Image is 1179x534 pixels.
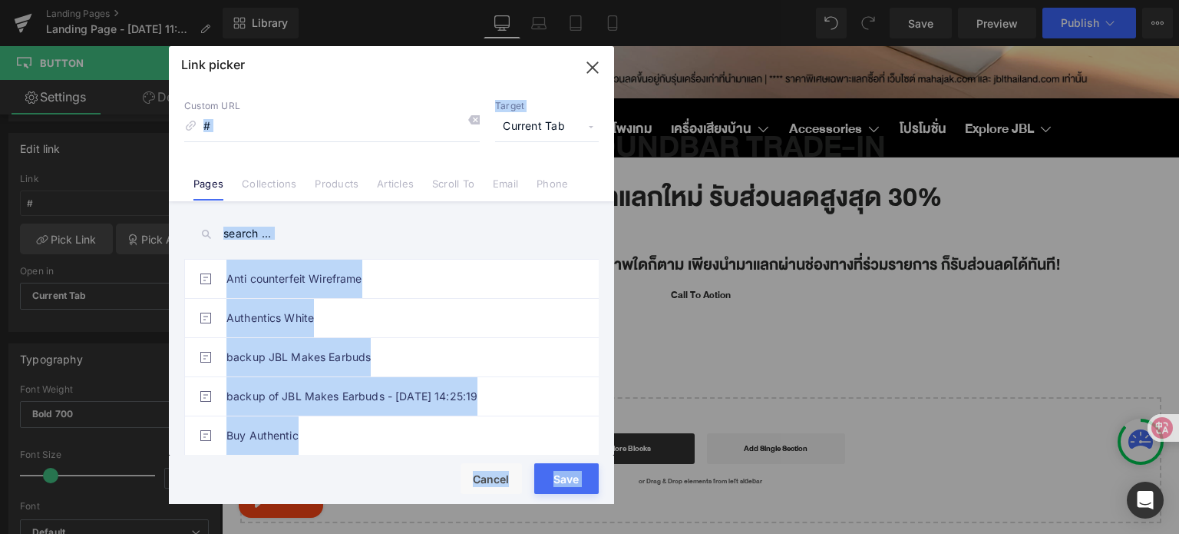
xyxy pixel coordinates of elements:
a: Articles [377,177,414,201]
span: Current Tab [495,112,599,141]
input: https://gempages.net [184,112,480,141]
a: Explore Blocks [335,387,473,418]
a: Scroll To [432,177,474,201]
button: Save [534,463,599,494]
a: Collections [242,177,296,201]
a: Call To Action [429,232,529,267]
a: Anti counterfeit Wireframe [226,260,564,298]
a: Add Single Section [485,387,623,418]
a: backup of JBL Makes Earbuds - [DATE] 14:25:19 [226,377,564,416]
a: Authentics White [226,299,564,337]
p: or Drag & Drop elements from left sidebar [43,430,915,441]
p: Custom URL [184,100,480,112]
span: Call To Action [449,241,509,257]
a: Phone [537,177,568,201]
a: Pages [193,177,223,201]
h1: JBL SOUNDBAR TRADE-IN [12,75,946,128]
a: backup JBL Makes Earbuds [226,338,564,376]
a: Email [493,177,518,201]
p: Target [495,100,599,112]
a: Buy Authentic [226,416,564,455]
a: Products [315,177,358,201]
button: Cancel [461,463,522,494]
h1: นำเครื่องเก่ามาแลกใหม่ รับส่วนลดสูงสุด 30% [12,128,946,174]
inbox-online-store-chat: แชทร้านค้าออนไลน์ของ Shopify [12,426,106,476]
p: Link picker [181,57,245,72]
h1: ไม่ว่าคุณจะมี Soundbar เครื่องเก่ารุ่นไหน สภาพใดก็ตาม เพียงนำมาแลกผ่านช่องทางที่ร่วมรายการ ก็รับส... [12,205,946,232]
input: search ... [184,217,599,251]
div: Open Intercom Messenger [1127,482,1164,519]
